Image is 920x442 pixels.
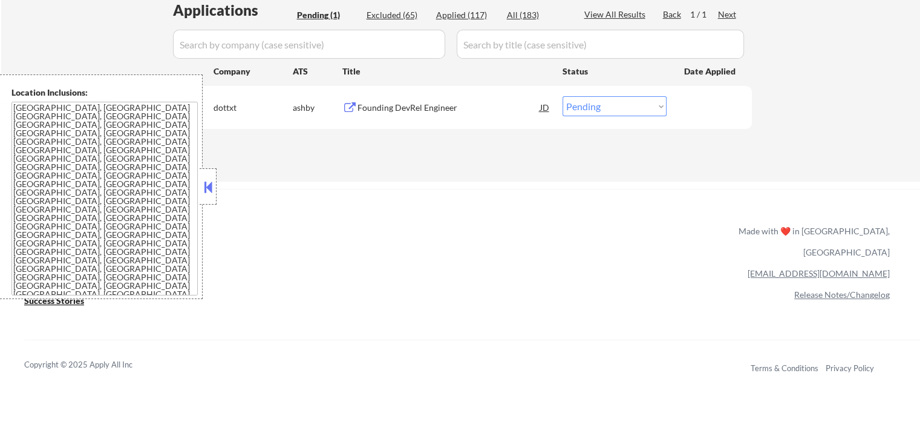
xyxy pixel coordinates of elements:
div: Title [342,65,551,78]
div: Location Inclusions: [11,87,198,99]
div: Applications [173,3,293,18]
div: Status [563,60,667,82]
div: View All Results [584,8,649,21]
div: Back [663,8,682,21]
input: Search by title (case sensitive) [457,30,744,59]
a: Success Stories [24,294,100,309]
div: Founding DevRel Engineer [357,102,540,114]
a: [EMAIL_ADDRESS][DOMAIN_NAME] [748,268,890,279]
div: dottxt [214,102,293,114]
a: Privacy Policy [826,363,874,373]
div: Applied (117) [436,9,497,21]
a: Release Notes/Changelog [794,289,890,300]
div: ATS [293,65,342,78]
div: Copyright © 2025 Apply All Inc [24,359,163,371]
a: Refer & earn free applications 👯‍♀️ [24,237,486,250]
a: Terms & Conditions [751,363,818,373]
div: Made with ❤️ in [GEOGRAPHIC_DATA], [GEOGRAPHIC_DATA] [734,220,890,263]
u: Success Stories [24,295,84,306]
div: JD [539,96,551,118]
div: Date Applied [684,65,737,78]
input: Search by company (case sensitive) [173,30,445,59]
div: All (183) [507,9,567,21]
div: Excluded (65) [367,9,427,21]
div: Pending (1) [297,9,357,21]
div: Next [718,8,737,21]
div: 1 / 1 [690,8,718,21]
div: ashby [293,102,342,114]
div: Company [214,65,293,78]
